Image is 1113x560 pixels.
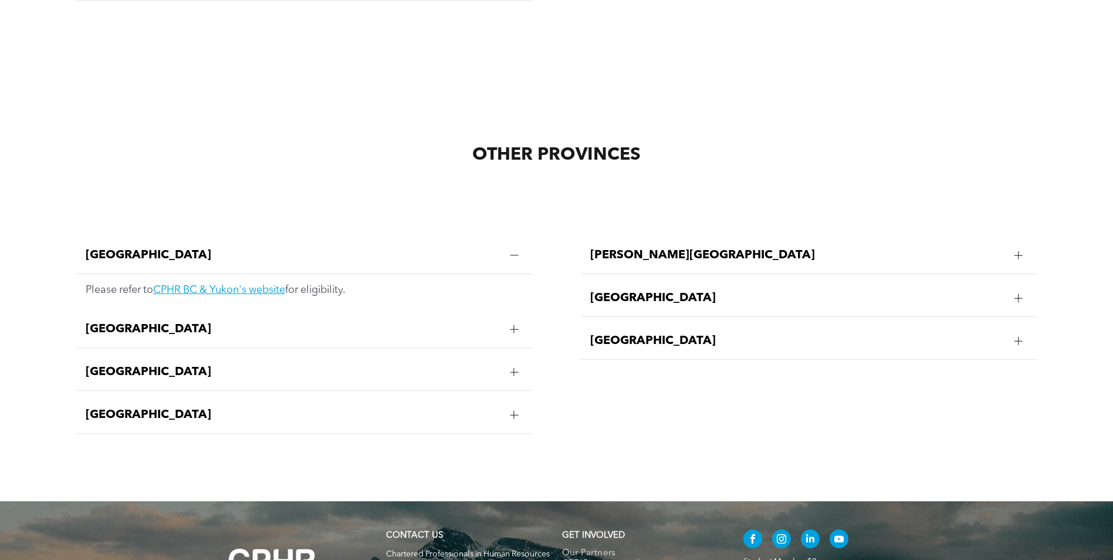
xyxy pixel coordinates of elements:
span: [PERSON_NAME][GEOGRAPHIC_DATA] [590,248,1006,262]
a: youtube [830,529,848,551]
span: [GEOGRAPHIC_DATA] [86,248,501,262]
span: [GEOGRAPHIC_DATA] [86,365,501,379]
span: [GEOGRAPHIC_DATA] [86,408,501,422]
a: CONTACT US [386,531,443,540]
span: [GEOGRAPHIC_DATA] [86,322,501,336]
span: GET INVOLVED [562,531,625,540]
p: Please refer to for eligibility. [86,284,523,296]
span: [GEOGRAPHIC_DATA] [590,334,1006,348]
a: Our Partners [562,548,719,559]
a: facebook [743,529,762,551]
a: instagram [772,529,791,551]
span: [GEOGRAPHIC_DATA] [590,291,1006,305]
a: linkedin [801,529,820,551]
span: OTHER PROVINCES [472,146,641,164]
a: CPHR BC & Yukon's website [153,285,285,295]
